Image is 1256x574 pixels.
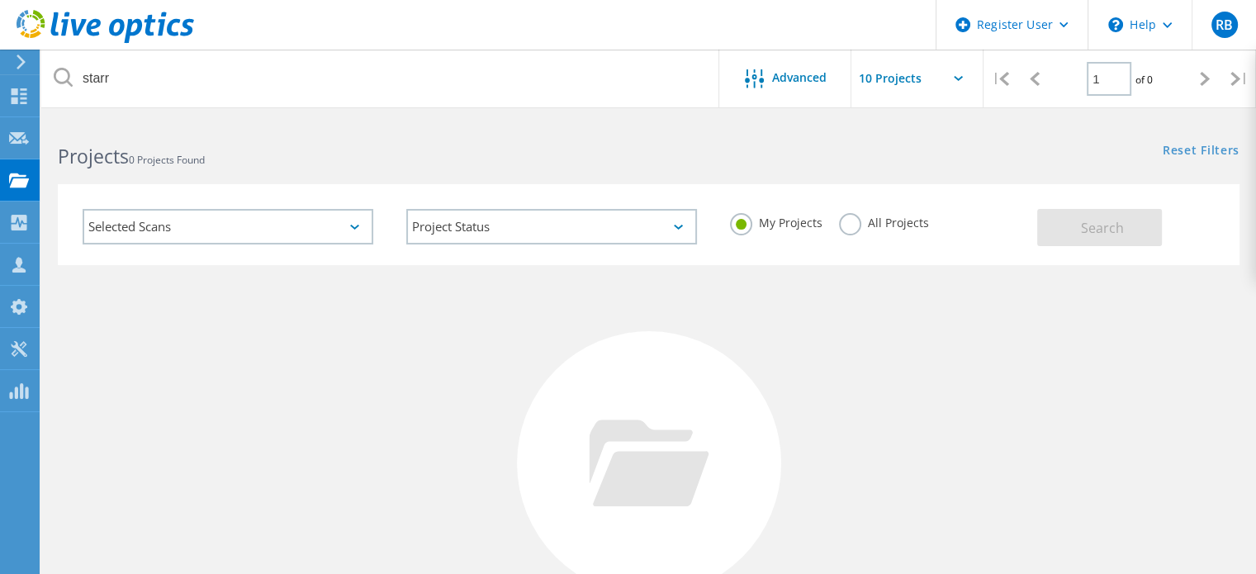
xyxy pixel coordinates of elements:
label: All Projects [839,213,929,229]
b: Projects [58,143,129,169]
span: RB [1216,18,1233,31]
input: Search projects by name, owner, ID, company, etc [41,50,720,107]
span: of 0 [1135,73,1153,87]
label: My Projects [730,213,822,229]
span: Advanced [772,72,827,83]
span: Search [1081,219,1124,237]
a: Reset Filters [1163,145,1239,159]
div: Selected Scans [83,209,373,244]
div: | [983,50,1017,108]
a: Live Optics Dashboard [17,35,194,46]
span: 0 Projects Found [129,153,205,167]
svg: \n [1108,17,1123,32]
button: Search [1037,209,1162,246]
div: Project Status [406,209,697,244]
div: | [1222,50,1256,108]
